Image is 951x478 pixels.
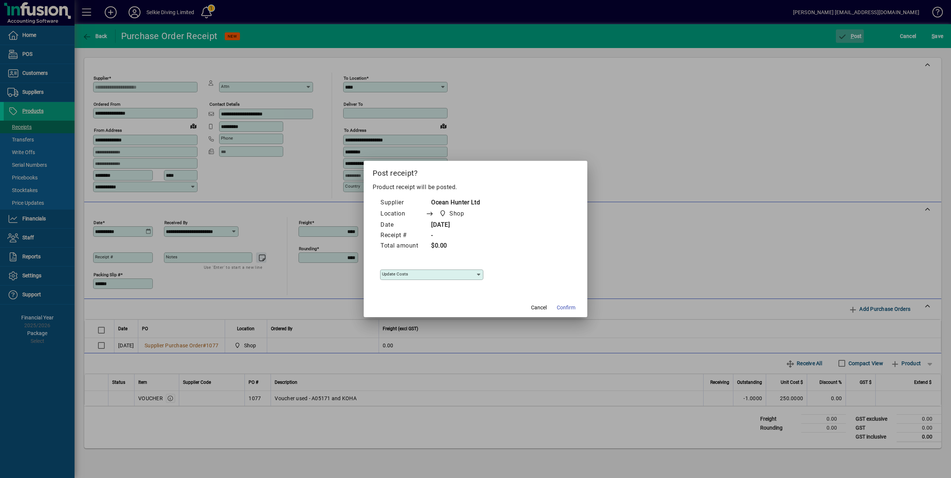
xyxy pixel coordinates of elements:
[437,208,467,219] span: Shop
[380,241,426,251] td: Total amount
[527,301,551,314] button: Cancel
[557,304,575,312] span: Confirm
[373,183,578,192] p: Product receipt will be posted.
[426,230,480,241] td: -
[380,230,426,241] td: Receipt #
[380,208,426,220] td: Location
[426,241,480,251] td: $0.00
[426,220,480,230] td: [DATE]
[364,161,587,182] h2: Post receipt?
[554,301,578,314] button: Confirm
[380,198,426,208] td: Supplier
[426,198,480,208] td: Ocean Hunter Ltd
[531,304,547,312] span: Cancel
[382,271,408,277] mat-label: Update costs
[380,220,426,230] td: Date
[449,209,464,218] span: Shop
